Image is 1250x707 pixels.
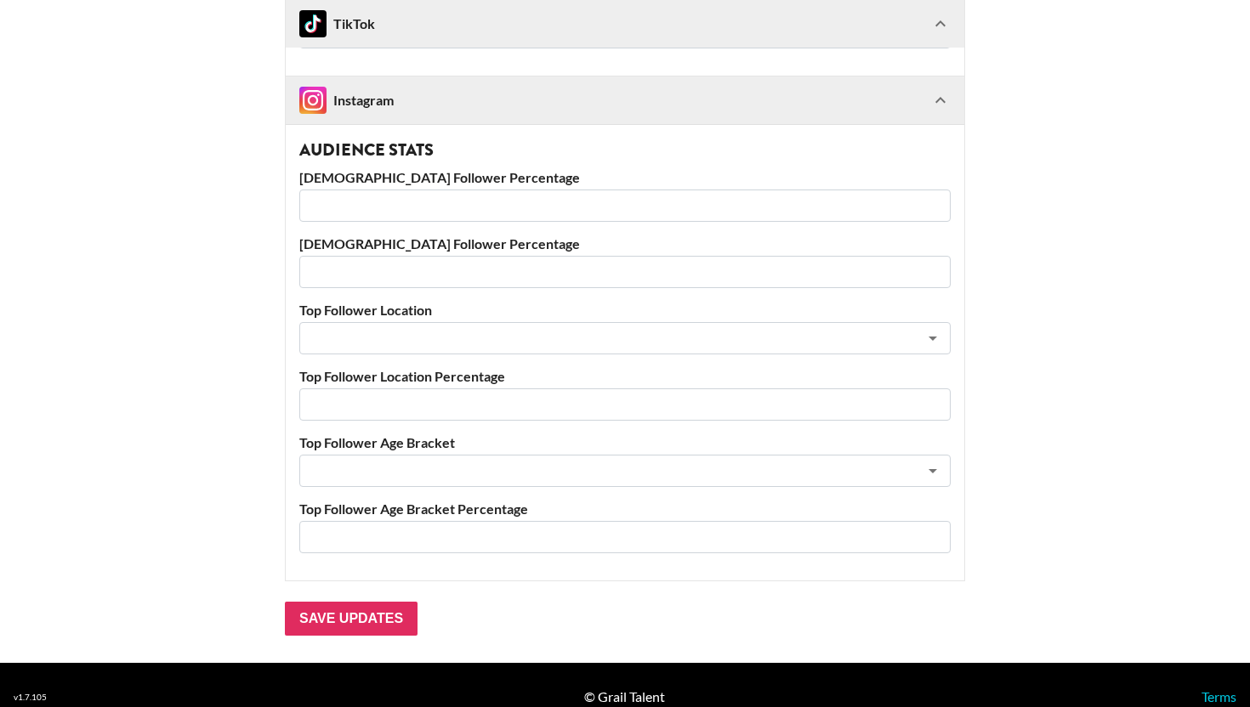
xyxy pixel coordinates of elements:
div: TikTok [299,10,375,37]
label: Top Follower Age Bracket Percentage [299,501,951,518]
h3: Audience Stats [299,142,951,159]
label: [DEMOGRAPHIC_DATA] Follower Percentage [299,235,951,252]
label: Top Follower Age Bracket [299,434,951,451]
label: Top Follower Location [299,302,951,319]
div: Instagram [299,87,394,114]
img: Instagram [299,87,327,114]
div: © Grail Talent [584,688,665,705]
input: Save Updates [285,602,418,636]
a: Terms [1202,688,1236,704]
button: Open [921,459,945,483]
div: v 1.7.105 [14,692,47,703]
label: Top Follower Location Percentage [299,368,951,385]
div: InstagramInstagram [286,76,964,124]
img: TikTok [299,10,327,37]
label: [DEMOGRAPHIC_DATA] Follower Percentage [299,169,951,186]
button: Open [921,326,945,350]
